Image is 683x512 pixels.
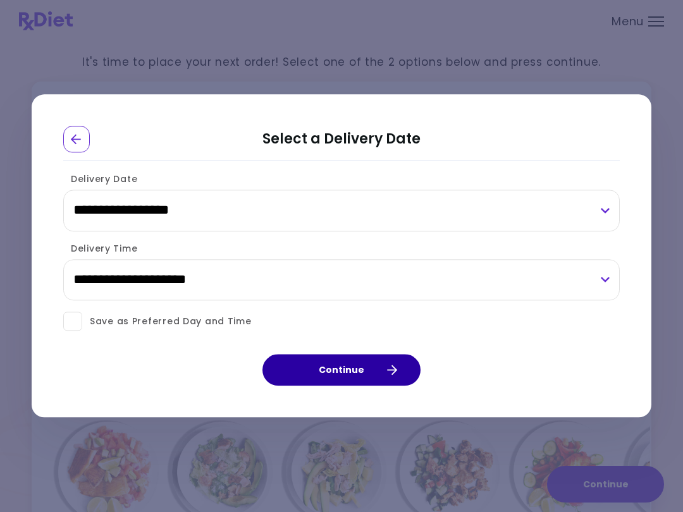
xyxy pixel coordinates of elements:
[262,355,421,386] button: Continue
[63,126,620,161] h2: Select a Delivery Date
[63,126,90,152] div: Go Back
[82,314,252,329] span: Save as Preferred Day and Time
[63,173,137,185] label: Delivery Date
[63,242,137,255] label: Delivery Time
